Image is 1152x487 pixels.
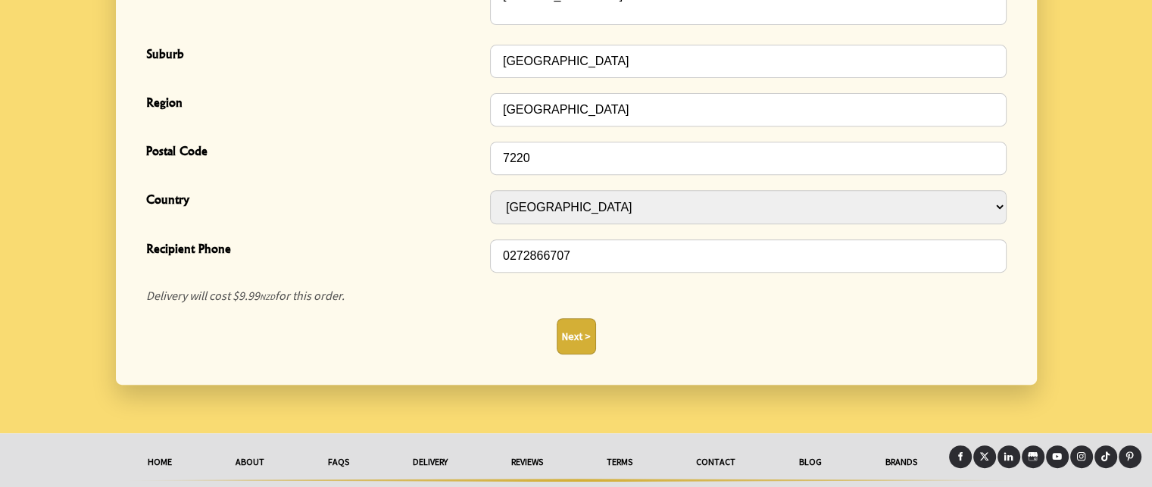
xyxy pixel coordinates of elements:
select: Country [490,190,1007,224]
a: Youtube [1046,445,1069,468]
a: Contact [664,445,767,479]
a: Brands [854,445,949,479]
a: Pinterest [1119,445,1141,468]
a: Terms [575,445,664,479]
a: Instagram [1070,445,1093,468]
span: Country [146,190,482,212]
a: LinkedIn [997,445,1020,468]
span: Region [146,93,482,115]
input: Suburb [490,45,1007,78]
input: Postal Code [490,142,1007,175]
button: Next > [557,318,596,354]
a: Blog [767,445,854,479]
span: Suburb [146,45,482,67]
a: About [204,445,296,479]
a: FAQs [296,445,381,479]
a: reviews [479,445,575,479]
span: Postal Code [146,142,482,164]
input: Recipient Phone [490,239,1007,273]
a: Facebook [949,445,972,468]
span: NZD [260,292,275,302]
a: delivery [381,445,479,479]
a: Tiktok [1094,445,1117,468]
a: HOME [116,445,204,479]
span: Recipient Phone [146,239,482,261]
input: Region [490,93,1007,126]
em: Delivery will cost $9.99 for this order. [146,288,345,303]
a: X (Twitter) [973,445,996,468]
